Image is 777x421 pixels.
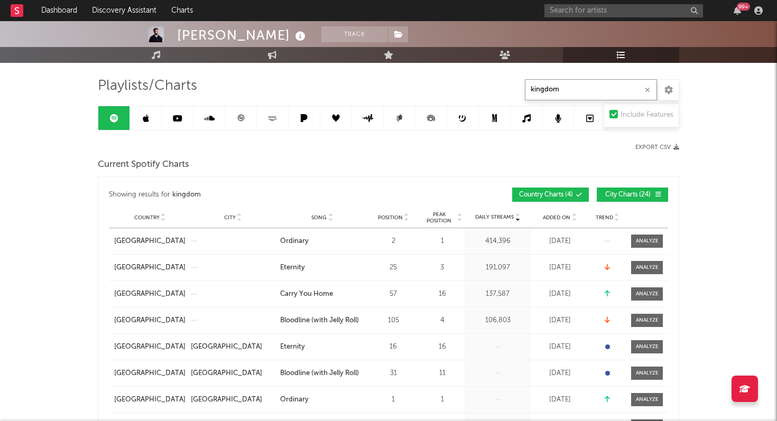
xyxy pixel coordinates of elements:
div: 137,587 [467,289,528,300]
span: Trend [596,214,613,221]
div: 16 [422,342,462,352]
div: [GEOGRAPHIC_DATA] [191,368,262,379]
div: Bloodline (with Jelly Roll) [280,315,359,326]
div: [PERSON_NAME] [177,26,308,44]
a: Ordinary [280,395,364,405]
div: 3 [422,263,462,273]
div: 16 [369,342,417,352]
a: Carry You Home [280,289,364,300]
a: Eternity [280,263,364,273]
div: Ordinary [280,236,309,247]
span: Song [311,214,327,221]
div: Include Features [621,109,673,121]
button: Country Charts(4) [512,188,589,202]
a: [GEOGRAPHIC_DATA] [191,368,275,379]
div: [DATE] [533,395,586,405]
a: [GEOGRAPHIC_DATA] [114,342,186,352]
span: Position [378,214,403,221]
div: 1 [369,395,417,405]
div: kingdom [172,189,201,201]
a: [GEOGRAPHIC_DATA] [114,289,186,300]
span: Country Charts ( 4 ) [519,192,573,198]
span: Current Spotify Charts [98,158,189,171]
div: Showing results for [109,188,388,202]
div: [DATE] [533,368,586,379]
a: Bloodline (with Jelly Roll) [280,315,364,326]
span: Added On [543,214,570,221]
div: [DATE] [533,289,586,300]
div: Eternity [280,263,305,273]
div: 2 [369,236,417,247]
button: Export CSV [635,144,679,151]
a: [GEOGRAPHIC_DATA] [114,263,186,273]
div: [DATE] [533,342,586,352]
div: [DATE] [533,263,586,273]
input: Search Playlists/Charts [525,79,657,100]
div: Ordinary [280,395,309,405]
div: 31 [369,368,417,379]
div: 4 [422,315,462,326]
button: City Charts(24) [597,188,668,202]
div: 414,396 [467,236,528,247]
a: [GEOGRAPHIC_DATA] [114,315,186,326]
div: [GEOGRAPHIC_DATA] [191,342,262,352]
a: [GEOGRAPHIC_DATA] [114,236,186,247]
a: [GEOGRAPHIC_DATA] [191,395,275,405]
span: Playlists/Charts [98,80,197,92]
span: City [224,214,236,221]
a: [GEOGRAPHIC_DATA] [191,342,275,352]
a: Ordinary [280,236,364,247]
div: 1 [422,395,462,405]
div: 1 [422,236,462,247]
div: [DATE] [533,315,586,326]
div: 99 + [737,3,750,11]
div: Eternity [280,342,305,352]
div: 191,097 [467,263,528,273]
a: [GEOGRAPHIC_DATA] [114,395,186,405]
div: [DATE] [533,236,586,247]
button: Track [321,26,387,42]
div: Carry You Home [280,289,333,300]
button: 99+ [734,6,741,15]
div: 105 [369,315,417,326]
a: [GEOGRAPHIC_DATA] [114,368,186,379]
div: 25 [369,263,417,273]
span: Country [134,214,160,221]
div: 11 [422,368,462,379]
a: Eternity [280,342,364,352]
a: Bloodline (with Jelly Roll) [280,368,364,379]
span: Daily Streams [475,213,514,221]
span: City Charts ( 24 ) [604,192,652,198]
div: Bloodline (with Jelly Roll) [280,368,359,379]
div: 106,803 [467,315,528,326]
input: Search for artists [544,4,703,17]
span: Peak Position [422,211,456,224]
div: [GEOGRAPHIC_DATA] [191,395,262,405]
div: 16 [422,289,462,300]
div: 57 [369,289,417,300]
